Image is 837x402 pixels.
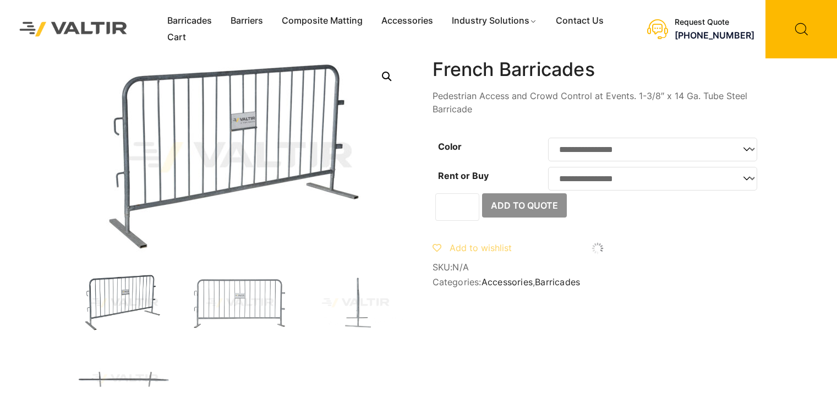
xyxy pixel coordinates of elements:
[535,276,580,287] a: Barricades
[435,193,479,221] input: Product quantity
[433,262,763,273] span: SKU:
[675,18,754,27] div: Request Quote
[158,29,195,46] a: Cart
[452,262,469,273] span: N/A
[442,13,546,29] a: Industry Solutions
[438,170,489,181] label: Rent or Buy
[75,273,174,333] img: FrenchBar_3Q-1.jpg
[433,58,763,81] h1: French Barricades
[306,273,405,333] img: FrenchBar_Side.jpg
[8,10,139,47] img: Valtir Rentals
[546,13,613,29] a: Contact Us
[372,13,442,29] a: Accessories
[158,13,221,29] a: Barricades
[190,273,289,333] img: FrenchBar_Front-1.jpg
[221,13,272,29] a: Barriers
[438,141,462,152] label: Color
[482,193,567,218] button: Add to Quote
[675,30,754,41] a: [PHONE_NUMBER]
[482,276,533,287] a: Accessories
[433,89,763,116] p: Pedestrian Access and Crowd Control at Events. 1-3/8″ x 14 Ga. Tube Steel Barricade
[272,13,372,29] a: Composite Matting
[433,277,763,287] span: Categories: ,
